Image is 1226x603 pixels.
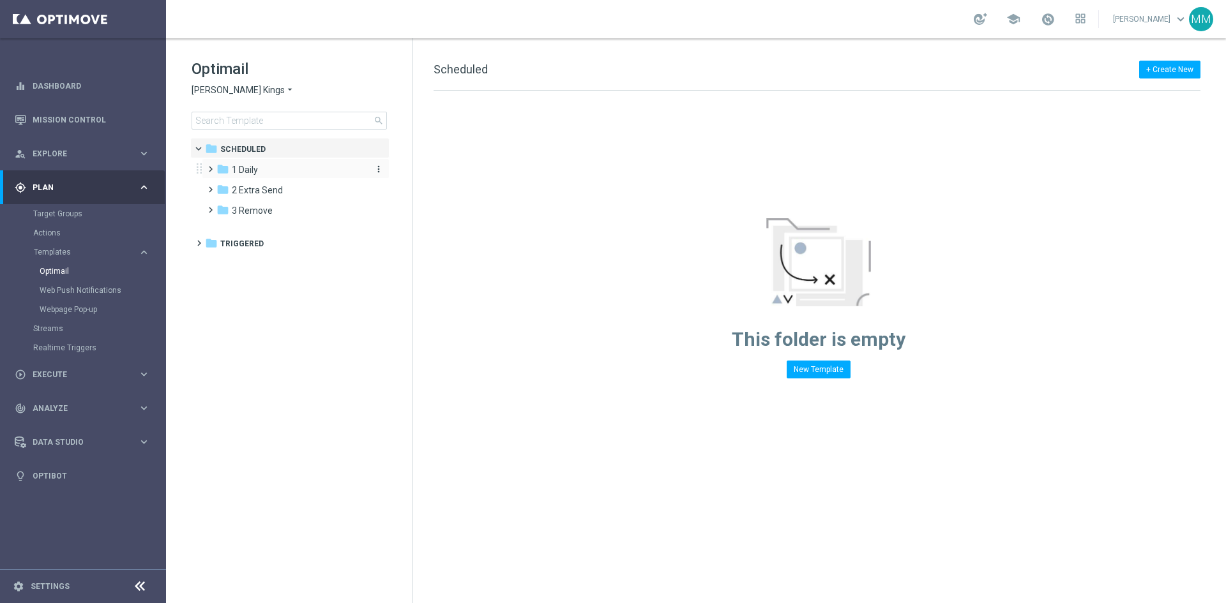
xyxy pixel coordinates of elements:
[14,81,151,91] button: equalizer Dashboard
[33,242,165,319] div: Templates
[192,84,295,96] button: [PERSON_NAME] Kings arrow_drop_down
[15,182,26,193] i: gps_fixed
[15,436,138,448] div: Data Studio
[33,184,138,191] span: Plan
[138,402,150,414] i: keyboard_arrow_right
[31,583,70,590] a: Settings
[1174,12,1188,26] span: keyboard_arrow_down
[371,163,384,175] button: more_vert
[138,147,150,160] i: keyboard_arrow_right
[14,369,151,380] button: play_circle_outline Execute keyboard_arrow_right
[14,437,151,447] button: Data Studio keyboard_arrow_right
[14,471,151,481] button: lightbulb Optibot
[33,438,138,446] span: Data Studio
[374,164,384,174] i: more_vert
[15,103,150,137] div: Mission Control
[1139,61,1200,78] button: + Create New
[138,181,150,193] i: keyboard_arrow_right
[1189,7,1213,31] div: MM
[15,459,150,493] div: Optibot
[15,470,26,482] i: lightbulb
[40,300,165,319] div: Webpage Pop-up
[15,369,138,380] div: Execute
[33,150,138,158] span: Explore
[40,262,165,281] div: Optimail
[787,361,851,378] button: New Template
[374,115,384,126] span: search
[33,223,165,242] div: Actions
[40,285,133,295] a: Web Push Notifications
[1112,10,1189,29] a: [PERSON_NAME]keyboard_arrow_down
[220,144,266,155] span: Scheduled
[15,369,26,380] i: play_circle_outline
[33,69,150,103] a: Dashboard
[732,328,905,350] span: This folder is empty
[33,459,150,493] a: Optibot
[33,338,165,357] div: Realtime Triggers
[216,183,229,196] i: folder
[33,343,133,353] a: Realtime Triggers
[33,319,165,338] div: Streams
[192,84,285,96] span: [PERSON_NAME] Kings
[205,237,218,249] i: folder
[15,182,138,193] div: Plan
[15,148,26,160] i: person_search
[192,59,387,79] h1: Optimail
[15,403,138,414] div: Analyze
[14,182,151,193] button: gps_fixed Plan keyboard_arrow_right
[40,281,165,300] div: Web Push Notifications
[33,324,133,334] a: Streams
[216,163,229,175] i: folder
[232,205,273,216] span: 3 Remove
[34,248,125,256] span: Templates
[232,184,283,196] span: 2 Extra Send
[138,436,150,448] i: keyboard_arrow_right
[33,228,133,238] a: Actions
[220,238,264,249] span: Triggered
[15,148,138,160] div: Explore
[285,84,295,96] i: arrow_drop_down
[33,209,133,219] a: Target Groups
[13,581,24,592] i: settings
[216,204,229,216] i: folder
[434,63,488,76] span: Scheduled
[33,204,165,223] div: Target Groups
[40,304,133,315] a: Webpage Pop-up
[14,403,151,413] button: track_changes Analyze keyboard_arrow_right
[15,69,150,103] div: Dashboard
[138,246,150,258] i: keyboard_arrow_right
[33,103,150,137] a: Mission Control
[232,164,258,175] span: 1 Daily
[40,266,133,276] a: Optimail
[33,247,151,257] button: Templates keyboard_arrow_right
[138,368,150,380] i: keyboard_arrow_right
[192,112,387,130] input: Search Template
[34,248,138,256] div: Templates
[15,403,26,414] i: track_changes
[205,142,218,155] i: folder
[33,371,138,378] span: Execute
[14,149,151,159] button: person_search Explore keyboard_arrow_right
[14,115,151,125] button: Mission Control
[766,218,871,306] img: emptyStateManageTemplates.jpg
[15,80,26,92] i: equalizer
[1006,12,1020,26] span: school
[33,405,138,412] span: Analyze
